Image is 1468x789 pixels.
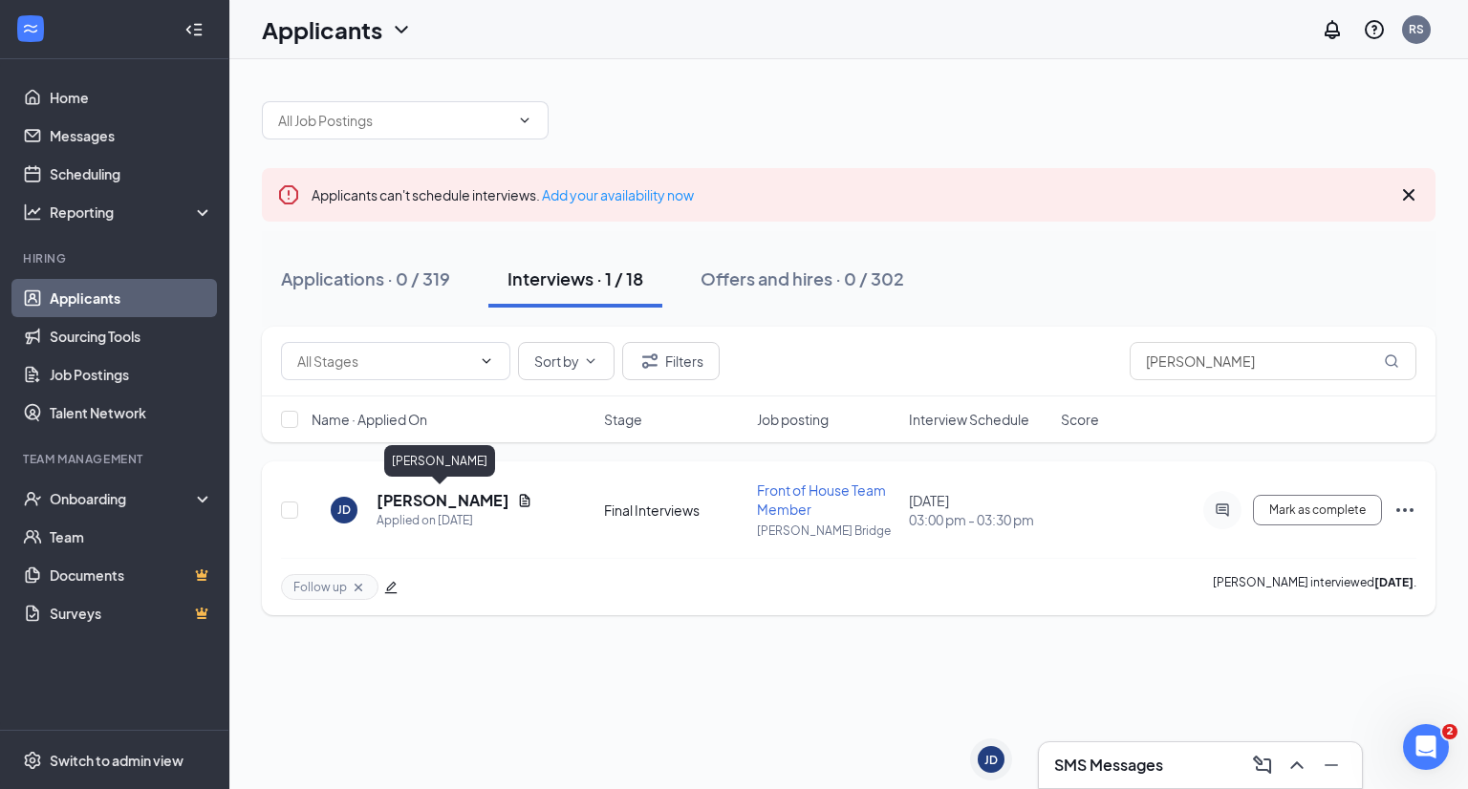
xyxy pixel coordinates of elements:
div: Final Interviews [604,501,745,520]
h3: SMS Messages [1054,755,1163,776]
span: Mark as complete [1269,503,1366,517]
button: Sort byChevronDown [518,342,615,380]
div: Applied on [DATE] [377,511,532,530]
span: Stage [604,410,642,429]
svg: Cross [1397,183,1420,206]
span: 03:00 pm - 03:30 pm [909,510,1049,529]
svg: Settings [23,751,42,770]
button: ChevronUp [1282,750,1312,780]
span: Interview Schedule [909,410,1029,429]
svg: ChevronDown [583,353,598,369]
svg: Filter [638,350,661,373]
button: Minimize [1316,750,1347,780]
span: Applicants can't schedule interviews. [312,186,694,203]
div: RS [1409,21,1424,37]
iframe: Intercom live chat [1403,724,1449,770]
div: [PERSON_NAME] [384,445,495,477]
a: Add your availability now [542,186,694,203]
a: SurveysCrown [50,594,213,632]
svg: ChevronDown [517,113,532,128]
span: 2 [1442,724,1457,739]
svg: QuestionInfo [1363,18,1386,41]
svg: Notifications [1321,18,1344,41]
svg: UserCheck [23,489,42,508]
svg: Error [277,183,300,206]
p: [PERSON_NAME] interviewed . [1213,574,1416,600]
svg: Cross [351,580,366,595]
svg: MagnifyingGlass [1384,353,1399,369]
span: Job posting [757,410,829,429]
svg: ComposeMessage [1251,754,1274,777]
div: Hiring [23,250,209,267]
svg: Document [517,493,532,508]
a: Job Postings [50,355,213,394]
svg: ActiveChat [1211,502,1234,518]
div: Reporting [50,203,214,222]
span: Name · Applied On [312,410,427,429]
span: Sort by [534,354,579,368]
a: Team [50,518,213,556]
svg: ChevronUp [1285,754,1308,777]
h1: Applicants [262,13,382,46]
a: Applicants [50,279,213,317]
div: JD [984,752,998,768]
svg: ChevronDown [479,353,494,369]
span: Score [1061,410,1099,429]
div: Switch to admin view [50,751,183,770]
div: JD [337,501,351,518]
svg: Analysis [23,203,42,222]
a: Messages [50,117,213,155]
a: Home [50,78,213,117]
input: Search in interviews [1130,342,1416,380]
span: Front of House Team Member [757,481,886,518]
svg: Minimize [1320,754,1343,777]
a: Sourcing Tools [50,317,213,355]
input: All Job Postings [278,110,509,131]
div: Onboarding [50,489,197,508]
svg: Ellipses [1393,499,1416,522]
a: Talent Network [50,394,213,432]
button: ComposeMessage [1247,750,1278,780]
h5: [PERSON_NAME] [377,490,509,511]
a: Scheduling [50,155,213,193]
b: [DATE] [1374,575,1414,589]
button: Mark as complete [1253,495,1382,525]
a: DocumentsCrown [50,556,213,594]
span: edit [384,581,398,594]
input: All Stages [297,351,471,372]
button: Filter Filters [622,342,720,380]
div: Applications · 0 / 319 [281,267,450,290]
svg: Collapse [184,20,204,39]
div: Team Management [23,451,209,467]
div: Offers and hires · 0 / 302 [701,267,904,290]
svg: ChevronDown [390,18,413,41]
div: Interviews · 1 / 18 [507,267,643,290]
div: [DATE] [909,491,1049,529]
p: [PERSON_NAME] Bridge [757,522,897,539]
span: Follow up [293,579,347,595]
svg: WorkstreamLogo [21,19,40,38]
